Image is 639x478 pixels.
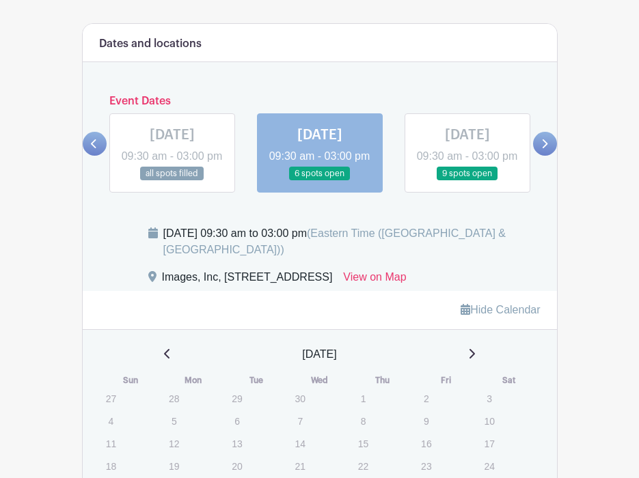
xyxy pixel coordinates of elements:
[415,388,437,409] p: 2
[163,388,185,409] p: 28
[162,269,333,291] div: Images, Inc, [STREET_ADDRESS]
[226,410,248,432] p: 6
[100,433,122,454] p: 11
[163,455,185,477] p: 19
[100,388,122,409] p: 27
[288,410,311,432] p: 7
[107,95,533,108] h6: Event Dates
[302,346,336,363] span: [DATE]
[478,388,500,409] p: 3
[163,433,185,454] p: 12
[288,455,311,477] p: 21
[414,374,477,387] th: Fri
[225,374,288,387] th: Tue
[415,433,437,454] p: 16
[352,388,375,409] p: 1
[226,433,248,454] p: 13
[351,374,414,387] th: Thu
[478,433,500,454] p: 17
[288,374,351,387] th: Wed
[288,388,311,409] p: 30
[100,410,122,432] p: 4
[461,304,540,315] a: Hide Calendar
[100,455,122,477] p: 18
[343,269,406,291] a: View on Map
[352,433,375,454] p: 15
[415,410,437,432] p: 9
[163,410,185,432] p: 5
[415,455,437,477] p: 23
[226,455,248,477] p: 20
[477,374,540,387] th: Sat
[478,410,500,432] p: 10
[99,374,162,387] th: Sun
[163,227,506,255] span: (Eastern Time ([GEOGRAPHIC_DATA] & [GEOGRAPHIC_DATA]))
[352,410,375,432] p: 8
[288,433,311,454] p: 14
[99,38,202,51] h6: Dates and locations
[478,455,500,477] p: 24
[162,374,225,387] th: Mon
[226,388,248,409] p: 29
[352,455,375,477] p: 22
[163,225,541,258] div: [DATE] 09:30 am to 03:00 pm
